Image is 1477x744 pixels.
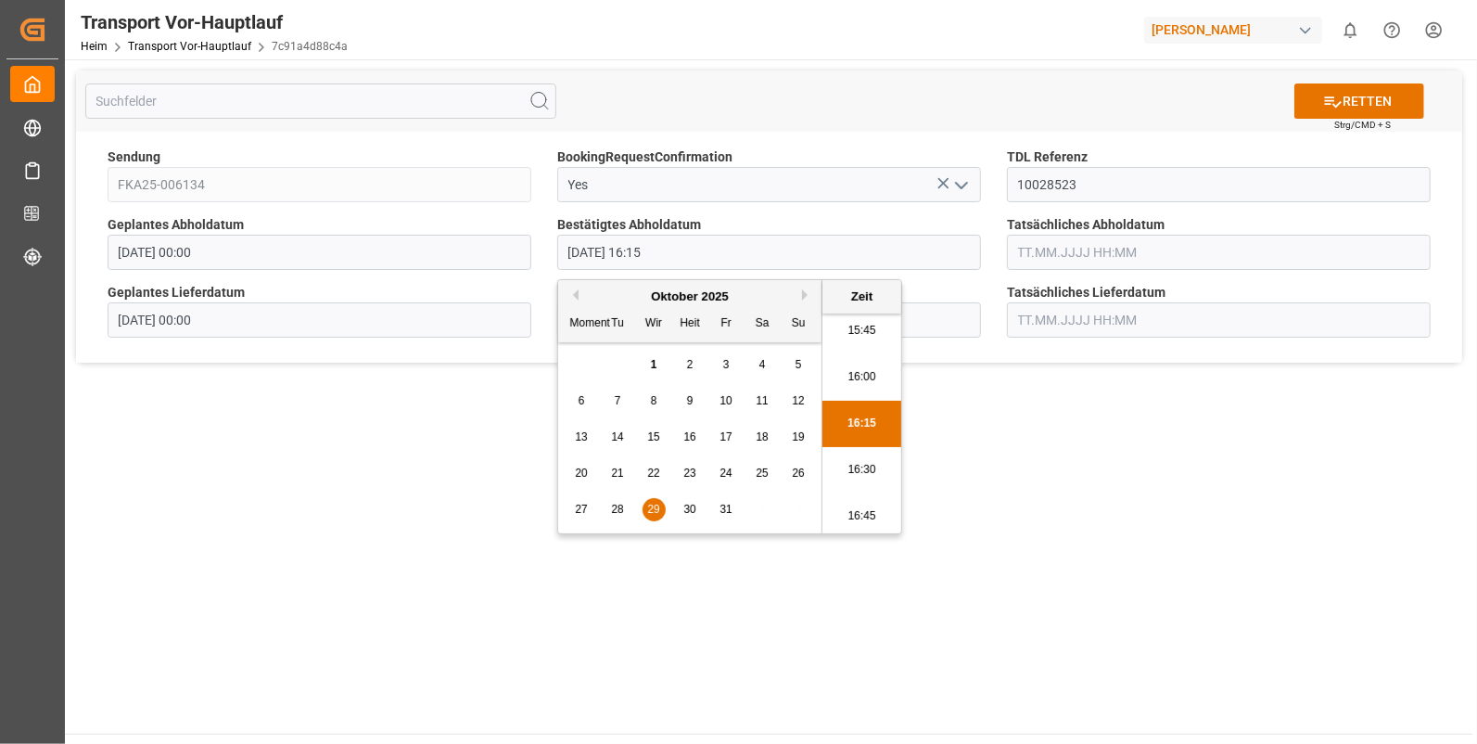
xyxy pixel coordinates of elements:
span: 5 [796,358,802,371]
div: Sa [751,313,774,336]
div: Wählen Sie Montag, 13. Oktober 2025 [570,426,593,449]
div: Wählen Freitag, 3. Oktober 2025 [715,353,738,377]
button: Menü öffnen [947,171,974,199]
li: 16:30 [822,447,901,494]
span: 8 [651,394,657,407]
span: 2 [687,358,694,371]
span: 7 [615,394,621,407]
li: 16:15 [822,401,901,447]
div: Wählen Sie Samstag, 25. Oktober 2025 [751,462,774,485]
input: TT.MM.JJJJ HH:MM [108,302,531,338]
div: Wählen Freitag, 17. Oktober 2025 [715,426,738,449]
font: Geplantes Lieferdatum [108,285,245,300]
li: 16:00 [822,354,901,401]
input: TT. MM.JJJJ HH:MM [557,235,981,270]
div: Wählen Donnerstag, 2. Oktober 2025 [679,353,702,377]
div: Wählen Mittwoch, 1. Oktober 2025 [643,353,666,377]
span: 23 [683,467,695,480]
input: TT.MM.JJJJ HH:MM [1007,235,1431,270]
div: Zeit [827,288,897,306]
li: 15:45 [822,308,901,354]
font: Tatsächliches Abholdatum [1007,217,1165,232]
input: TT.MM.JJJJ HH:MM [108,235,531,270]
div: Wählen Dienstag, 28. Oktober 2025 [606,498,630,521]
li: 16:45 [822,494,901,540]
span: 17 [719,430,732,443]
span: 31 [719,503,732,516]
font: Bestätigtes Abholdatum [557,217,701,232]
div: Heit [679,313,702,336]
div: Wählen Sie Samstag, 11. Oktober 2025 [751,390,774,413]
span: 18 [756,430,768,443]
span: 26 [792,467,804,480]
font: BookingRequestConfirmation [557,149,732,164]
a: Transport Vor-Hauptlauf [128,40,251,53]
span: 30 [683,503,695,516]
div: Wählen Sonntag, 5. Oktober 2025 [787,353,810,377]
div: Wählen Sie Mittwoch, 22. Oktober 2025 [643,462,666,485]
div: Wählen Dienstag, 14. Oktober 2025 [606,426,630,449]
span: 28 [611,503,623,516]
div: Wählen Sie Montag, 27. Oktober 2025 [570,498,593,521]
span: 13 [575,430,587,443]
span: 24 [719,467,732,480]
span: 3 [723,358,730,371]
div: Wählen Freitag, 10. Oktober 2025 [715,390,738,413]
div: Monat 2025-10 [564,347,817,528]
div: Transport Vor-Hauptlauf [81,8,348,36]
div: Wählen Sie Montag, 20. Oktober 2025 [570,462,593,485]
div: Fr [715,313,738,336]
button: [PERSON_NAME] [1144,12,1330,47]
span: 4 [759,358,766,371]
div: Wir [643,313,666,336]
button: 0 neue Benachrichtigungen anzeigen [1330,9,1371,51]
div: Wählen Donnerstag, 23. Oktober 2025 [679,462,702,485]
div: Wählen Sie Mittwoch, 8. Oktober 2025 [643,390,666,413]
div: Wählen Donnerstag, 9. Oktober 2025 [679,390,702,413]
div: Wählen Sie Samstag, 18. Oktober 2025 [751,426,774,449]
div: Wählen Mittwoch, 29. Oktober 2025 [643,498,666,521]
span: 1 [651,358,657,371]
span: 25 [756,467,768,480]
span: 21 [611,467,623,480]
span: 16 [683,430,695,443]
font: Tatsächliches Lieferdatum [1007,285,1165,300]
span: 6 [579,394,585,407]
span: 19 [792,430,804,443]
div: Wählen Sonntag, 19. Oktober 2025 [787,426,810,449]
font: Sendung [108,149,160,164]
span: Strg/CMD + S [1334,118,1391,132]
font: Geplantes Abholdatum [108,217,244,232]
span: 29 [647,503,659,516]
div: Wählen Dienstag, 7. Oktober 2025 [606,390,630,413]
div: Wählen Donnerstag, 16. Oktober 2025 [679,426,702,449]
input: Suchfelder [85,83,556,119]
span: 15 [647,430,659,443]
font: RETTEN [1343,92,1392,111]
span: 10 [719,394,732,407]
span: 11 [756,394,768,407]
span: 27 [575,503,587,516]
div: Wählen Freitag, 24. Oktober 2025 [715,462,738,485]
div: Wählen Sonntag, 26. Oktober 2025 [787,462,810,485]
span: 14 [611,430,623,443]
font: [PERSON_NAME] [1152,20,1251,40]
div: Wählen Sie Mittwoch, 15. Oktober 2025 [643,426,666,449]
button: Vormonat [567,289,579,301]
input: TT.MM.JJJJ HH:MM [1007,302,1431,338]
button: Nächster Monat [802,289,813,301]
span: 22 [647,467,659,480]
div: Wählen Sie Sonntag, 12. Oktober 2025 [787,390,810,413]
div: Wählen Donnerstag, 30. Oktober 2025 [679,498,702,521]
div: Wählen Sie Freitag, 31. Oktober 2025 [715,498,738,521]
font: TDL Referenz [1007,149,1088,164]
button: RETTEN [1294,83,1424,119]
div: Tu [606,313,630,336]
div: Wählen Sie Samstag, 4. Oktober 2025 [751,353,774,377]
span: 9 [687,394,694,407]
a: Heim [81,40,108,53]
div: Moment [570,313,593,336]
div: Wählen Dienstag, 21. Oktober 2025 [606,462,630,485]
div: Wählen Sie Montag, 6. Oktober 2025 [570,390,593,413]
button: Hilfe-Center [1371,9,1413,51]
